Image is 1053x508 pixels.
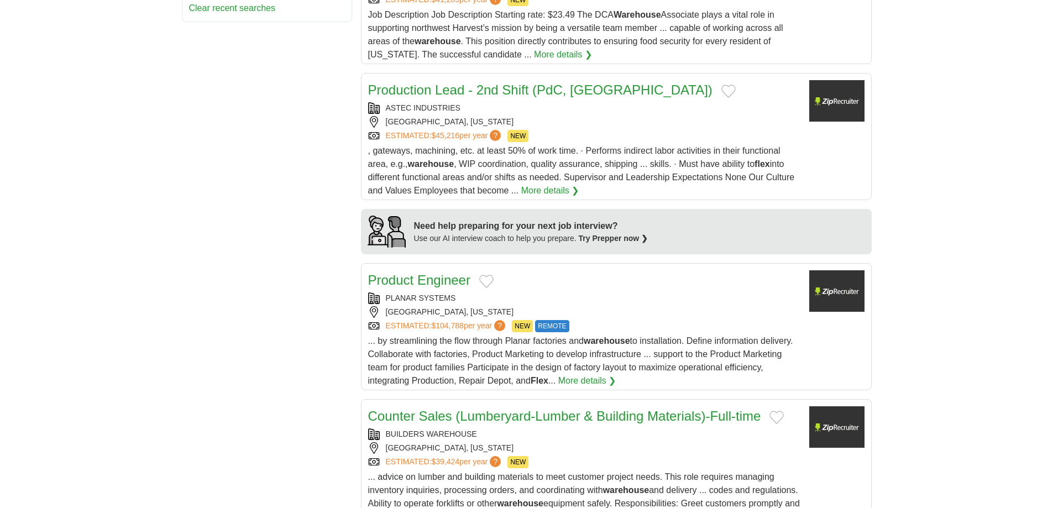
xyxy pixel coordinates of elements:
[368,273,470,287] a: Product Engineer
[415,36,461,46] strong: warehouse
[531,376,548,385] strong: Flex
[721,85,736,98] button: Add to favorite jobs
[534,48,592,61] a: More details ❯
[368,116,800,128] div: [GEOGRAPHIC_DATA], [US_STATE]
[368,336,793,385] span: ... by streamlining the flow through Planar factories and to installation. Define information del...
[368,306,800,318] div: [GEOGRAPHIC_DATA], [US_STATE]
[386,130,504,142] a: ESTIMATED:$45,216per year?
[431,131,459,140] span: $45,216
[584,336,630,345] strong: warehouse
[368,428,800,440] div: BUILDERS WAREHOUSE
[368,102,800,114] div: ASTEC INDUSTRIES
[368,10,783,59] span: Job Description Job Description Starting rate: $23.49 The DCA Associate plays a vital role in sup...
[368,292,800,304] div: PLANAR SYSTEMS
[368,82,713,97] a: Production Lead - 2nd Shift (PdC, [GEOGRAPHIC_DATA])
[408,159,454,169] strong: warehouse
[497,499,543,508] strong: warehouse
[386,320,508,332] a: ESTIMATED:$104,788per year?
[479,275,494,288] button: Add to favorite jobs
[494,320,505,331] span: ?
[368,442,800,454] div: [GEOGRAPHIC_DATA], [US_STATE]
[614,10,661,19] strong: Warehouse
[558,374,616,387] a: More details ❯
[507,456,528,468] span: NEW
[490,456,501,467] span: ?
[368,146,795,195] span: , gateways, machining, etc. at least 50% of work time. · Performs indirect labor activities in th...
[535,320,569,332] span: REMOTE
[368,409,761,423] a: Counter Sales (Lumberyard-Lumber & Building Materials)-Full-time
[809,406,865,448] img: Company logo
[490,130,501,141] span: ?
[431,457,459,466] span: $39,424
[507,130,528,142] span: NEW
[386,456,504,468] a: ESTIMATED:$39,424per year?
[521,184,579,197] a: More details ❯
[189,3,276,13] a: Clear recent searches
[579,234,648,243] a: Try Prepper now ❯
[414,233,648,244] div: Use our AI interview coach to help you prepare.
[603,485,649,495] strong: warehouse
[512,320,533,332] span: NEW
[769,411,784,424] button: Add to favorite jobs
[414,219,648,233] div: Need help preparing for your next job interview?
[809,270,865,312] img: Company logo
[431,321,463,330] span: $104,788
[809,80,865,122] img: Company logo
[755,159,770,169] strong: flex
